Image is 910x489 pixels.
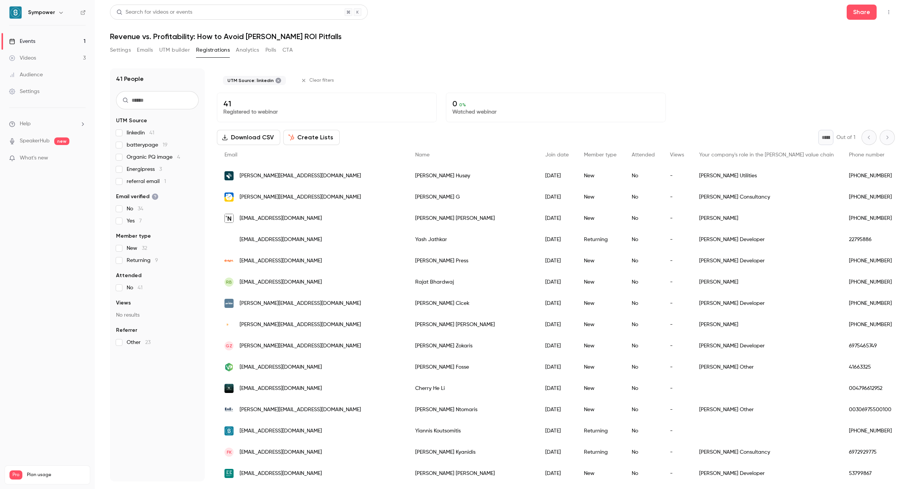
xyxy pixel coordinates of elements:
img: elinorbatteries.com [224,323,234,326]
span: 19 [163,142,168,148]
div: Events [9,38,35,45]
div: [PERSON_NAME] Fosse [408,356,538,378]
div: [PERSON_NAME] Kyanidis [408,442,538,463]
span: [EMAIL_ADDRESS][DOMAIN_NAME] [240,257,322,265]
span: RB [226,279,232,286]
div: [DATE] [538,356,576,378]
div: [PERSON_NAME] Developer [692,229,841,250]
div: [DATE] [538,208,576,229]
span: Organic PQ image [127,153,180,161]
div: [PERSON_NAME] Consultancy [692,442,841,463]
button: CTA [282,44,293,56]
div: No [624,335,662,356]
span: GZ [226,342,232,349]
div: [PERSON_NAME] [692,271,841,293]
div: [PHONE_NUMBER] [841,186,904,208]
span: No [127,205,143,213]
img: sympower.net [224,426,234,435]
div: New [576,463,624,484]
div: [PERSON_NAME] Husøy [408,165,538,186]
div: - [662,442,692,463]
h1: 41 People [116,74,144,84]
div: [PHONE_NUMBER] [841,208,904,229]
span: referral email [127,178,166,185]
div: New [576,314,624,335]
span: 41 [149,130,154,136]
div: - [662,399,692,420]
div: Settings [9,88,39,95]
div: - [662,165,692,186]
div: [DATE] [538,442,576,463]
div: - [662,335,692,356]
span: new [54,137,69,145]
span: [PERSON_NAME][EMAIL_ADDRESS][DOMAIN_NAME] [240,172,361,180]
button: Emails [137,44,153,56]
div: [PERSON_NAME] Developer [692,250,841,271]
div: [DATE] [538,463,576,484]
div: [DATE] [538,165,576,186]
div: 00306975500100 [841,399,904,420]
div: 6975465749 [841,335,904,356]
div: [PERSON_NAME] Consultancy [692,186,841,208]
div: New [576,208,624,229]
div: No [624,399,662,420]
p: Out of 1 [836,134,855,141]
div: Returning [576,229,624,250]
div: [PERSON_NAME] Other [692,356,841,378]
img: enlightenergy.co.il [224,260,234,262]
span: [EMAIL_ADDRESS][DOMAIN_NAME] [240,470,322,478]
div: [PERSON_NAME] Cicek [408,293,538,314]
div: [PHONE_NUMBER] [841,165,904,186]
button: Settings [110,44,131,56]
div: Videos [9,54,36,62]
div: [DATE] [538,229,576,250]
div: Audience [9,71,43,79]
iframe: Noticeable Trigger [77,155,86,162]
div: No [624,442,662,463]
div: Yash Jathkar [408,229,538,250]
div: [PERSON_NAME] Developer [692,293,841,314]
img: detrasolar.com [224,192,234,202]
div: No [624,420,662,442]
img: Sympower [9,6,22,19]
img: europeanenergy.com [224,469,234,478]
span: [PERSON_NAME][EMAIL_ADDRESS][DOMAIN_NAME] [240,321,361,329]
span: [PERSON_NAME][EMAIL_ADDRESS][DOMAIN_NAME] [240,406,361,414]
div: No [624,229,662,250]
div: [PERSON_NAME] G [408,186,538,208]
img: enexgroup.gr [224,405,234,414]
span: 0 % [459,102,466,107]
div: New [576,335,624,356]
div: [PERSON_NAME] Other [692,399,841,420]
div: New [576,356,624,378]
span: Pro [9,470,22,480]
div: [PHONE_NUMBER] [841,271,904,293]
div: [PERSON_NAME] Ntomaris [408,399,538,420]
span: linkedin [127,129,154,137]
button: Remove "linkedin" from selected "UTM Source" filter [275,77,281,84]
span: Member type [116,232,151,240]
div: Rajat Bhardwaj [408,271,538,293]
span: What's new [20,154,48,162]
div: - [662,356,692,378]
span: Clear filters [309,77,334,84]
span: No [127,284,143,292]
span: UTM Source: linkedin [227,77,274,84]
span: Email verified [116,193,158,200]
div: No [624,356,662,378]
h6: Sympower [28,9,55,16]
div: No [624,293,662,314]
div: [PHONE_NUMBER] [841,314,904,335]
div: Returning [576,442,624,463]
div: [PERSON_NAME] [PERSON_NAME] [408,314,538,335]
p: Watched webinar [452,108,659,116]
button: UTM builder [159,44,190,56]
span: [EMAIL_ADDRESS][DOMAIN_NAME] [240,363,322,371]
div: No [624,271,662,293]
span: 23 [145,340,151,345]
img: nordicsolar.eu [224,214,234,223]
div: 53799867 [841,463,904,484]
div: New [576,250,624,271]
span: 4 [177,155,180,160]
li: help-dropdown-opener [9,120,86,128]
